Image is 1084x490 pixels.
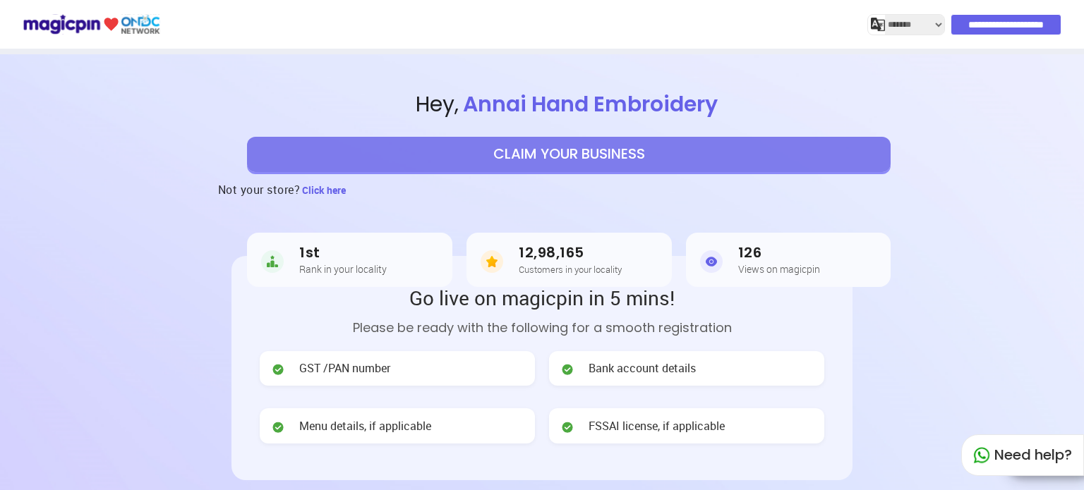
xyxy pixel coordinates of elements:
span: Click here [302,183,346,197]
h5: Views on magicpin [738,264,820,274]
span: GST /PAN number [299,360,390,376]
h3: Not your store? [218,172,301,207]
img: check [271,362,285,376]
img: Views [700,247,723,276]
img: check [560,420,574,434]
img: Rank [261,247,284,276]
h5: Customers in your locality [519,264,622,274]
p: Please be ready with the following for a smooth registration [260,318,824,337]
span: FSSAI license, if applicable [589,418,725,434]
h3: 1st [299,245,387,261]
img: check [560,362,574,376]
h3: 12,98,165 [519,245,622,261]
span: Hey , [54,90,1084,120]
h5: Rank in your locality [299,264,387,274]
img: j2MGCQAAAABJRU5ErkJggg== [871,18,885,32]
span: Bank account details [589,360,696,376]
img: check [271,420,285,434]
h3: 126 [738,245,820,261]
img: Customers [481,247,503,276]
img: ondc-logo-new-small.8a59708e.svg [23,12,160,37]
div: Need help? [961,434,1084,476]
span: Annai Hand Embroidery [459,89,722,119]
img: whatapp_green.7240e66a.svg [973,447,990,464]
h2: Go live on magicpin in 5 mins! [260,284,824,311]
button: CLAIM YOUR BUSINESS [247,137,891,172]
span: Menu details, if applicable [299,418,431,434]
